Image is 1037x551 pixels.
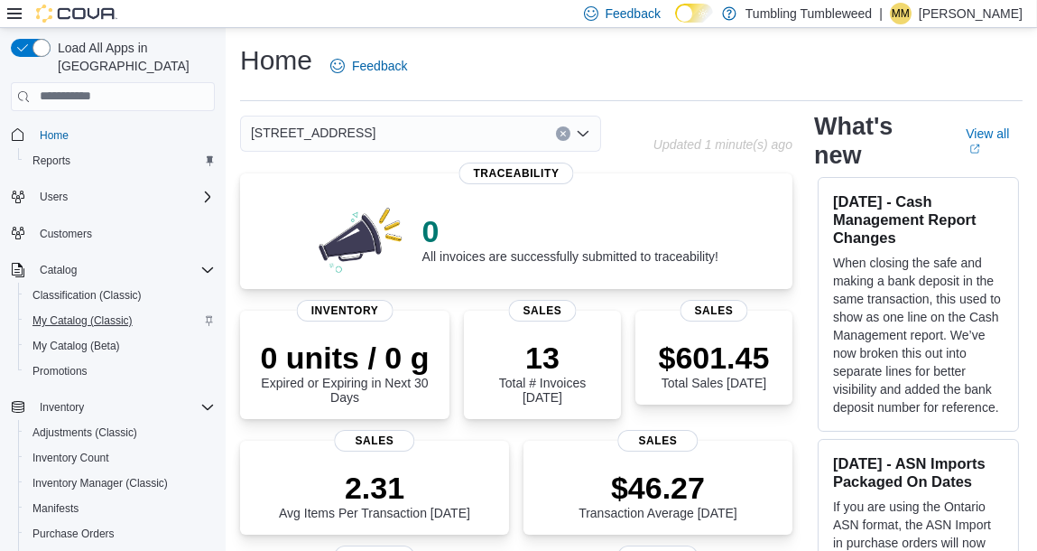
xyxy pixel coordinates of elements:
[40,400,84,415] span: Inventory
[32,451,109,465] span: Inventory Count
[422,213,718,249] p: 0
[18,359,222,384] button: Promotions
[675,4,713,23] input: Dark Mode
[32,124,215,146] span: Home
[478,340,606,405] div: Total # Invoices [DATE]
[4,220,222,247] button: Customers
[25,285,215,306] span: Classification (Classic)
[25,335,215,357] span: My Catalog (Beta)
[251,122,375,144] span: [STREET_ADDRESS]
[25,310,215,332] span: My Catalog (Classic)
[36,5,117,23] img: Cova
[25,360,95,382] a: Promotions
[334,430,414,452] span: Sales
[279,470,470,506] p: 2.31
[40,190,68,204] span: Users
[25,447,116,469] a: Inventory Count
[25,472,175,494] a: Inventory Manager (Classic)
[32,364,88,378] span: Promotions
[833,454,1004,490] h3: [DATE] - ASN Imports Packaged On Dates
[576,126,590,141] button: Open list of options
[18,283,222,308] button: Classification (Classic)
[556,126,570,141] button: Clear input
[352,57,407,75] span: Feedback
[25,523,122,545] a: Purchase Orders
[32,476,168,490] span: Inventory Manager (Classic)
[40,128,69,143] span: Home
[32,288,142,303] span: Classification (Classic)
[478,340,606,376] p: 13
[18,420,222,445] button: Adjustments (Classic)
[579,470,737,506] p: $46.27
[617,430,698,452] span: Sales
[4,122,222,148] button: Home
[25,310,140,332] a: My Catalog (Classic)
[32,186,215,208] span: Users
[18,333,222,359] button: My Catalog (Beta)
[458,163,573,184] span: Traceability
[255,340,435,405] div: Expired or Expiring in Next 30 Days
[18,521,222,546] button: Purchase Orders
[25,447,215,469] span: Inventory Count
[32,313,133,328] span: My Catalog (Classic)
[4,395,222,420] button: Inventory
[892,3,910,24] span: MM
[25,498,215,519] span: Manifests
[32,154,70,168] span: Reports
[32,222,215,245] span: Customers
[25,422,215,444] span: Adjustments (Classic)
[18,496,222,521] button: Manifests
[255,340,435,376] p: 0 units / 0 g
[745,3,872,24] p: Tumbling Tumbleweed
[422,213,718,264] div: All invoices are successfully submitted to traceability!
[18,471,222,496] button: Inventory Manager (Classic)
[681,300,748,322] span: Sales
[659,340,770,390] div: Total Sales [DATE]
[18,445,222,471] button: Inventory Count
[4,184,222,210] button: Users
[18,308,222,333] button: My Catalog (Classic)
[25,360,215,382] span: Promotions
[32,259,215,281] span: Catalog
[25,422,144,444] a: Adjustments (Classic)
[579,470,737,520] div: Transaction Average [DATE]
[509,300,577,322] span: Sales
[25,498,86,519] a: Manifests
[653,137,792,152] p: Updated 1 minute(s) ago
[32,501,79,516] span: Manifests
[833,192,1004,247] h3: [DATE] - Cash Management Report Changes
[32,125,76,146] a: Home
[25,285,149,306] a: Classification (Classic)
[25,523,215,545] span: Purchase Orders
[833,254,1004,416] p: When closing the safe and making a bank deposit in the same transaction, this used to show as one...
[25,150,78,172] a: Reports
[659,340,770,376] p: $601.45
[240,42,312,79] h1: Home
[4,257,222,283] button: Catalog
[32,425,137,440] span: Adjustments (Classic)
[919,3,1023,24] p: [PERSON_NAME]
[323,48,414,84] a: Feedback
[890,3,912,24] div: Mike Martinez
[606,5,661,23] span: Feedback
[966,126,1023,155] a: View allExternal link
[25,335,127,357] a: My Catalog (Beta)
[40,263,77,277] span: Catalog
[18,148,222,173] button: Reports
[40,227,92,241] span: Customers
[25,472,215,494] span: Inventory Manager (Classic)
[25,150,215,172] span: Reports
[969,144,980,154] svg: External link
[32,397,91,418] button: Inventory
[814,112,944,170] h2: What's new
[279,470,470,520] div: Avg Items Per Transaction [DATE]
[879,3,883,24] p: |
[32,339,120,353] span: My Catalog (Beta)
[297,300,394,322] span: Inventory
[32,186,75,208] button: Users
[32,527,115,541] span: Purchase Orders
[32,259,84,281] button: Catalog
[314,202,408,275] img: 0
[51,39,215,75] span: Load All Apps in [GEOGRAPHIC_DATA]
